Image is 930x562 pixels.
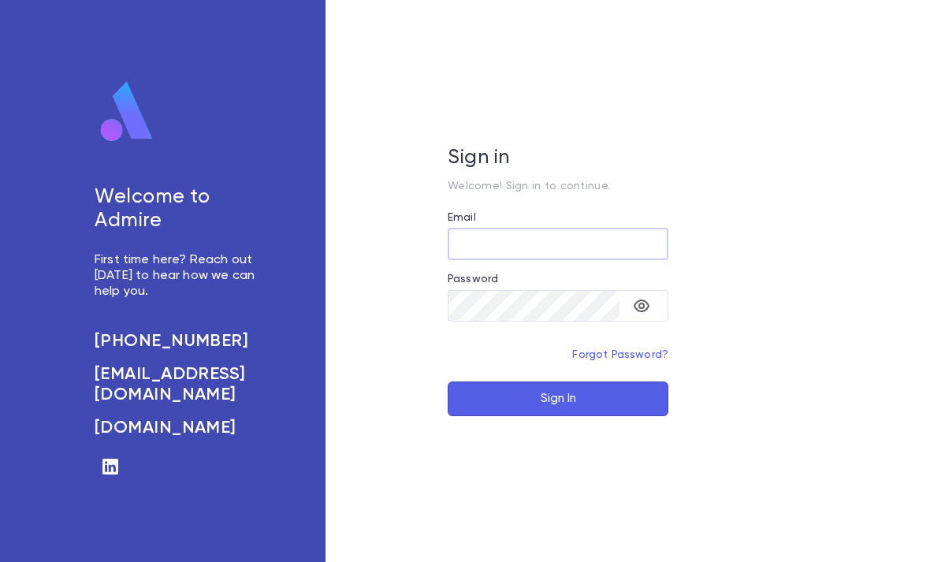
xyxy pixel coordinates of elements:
[95,418,262,438] a: [DOMAIN_NAME]
[95,186,262,233] h5: Welcome to Admire
[448,147,668,170] h5: Sign in
[626,290,657,322] button: toggle password visibility
[95,252,262,300] p: First time here? Reach out [DATE] to hear how we can help you.
[95,331,262,352] a: [PHONE_NUMBER]
[448,180,668,192] p: Welcome! Sign in to continue.
[95,80,159,143] img: logo
[448,273,498,285] label: Password
[572,349,668,360] a: Forgot Password?
[95,364,262,405] a: [EMAIL_ADDRESS][DOMAIN_NAME]
[448,211,476,224] label: Email
[448,381,668,416] button: Sign In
